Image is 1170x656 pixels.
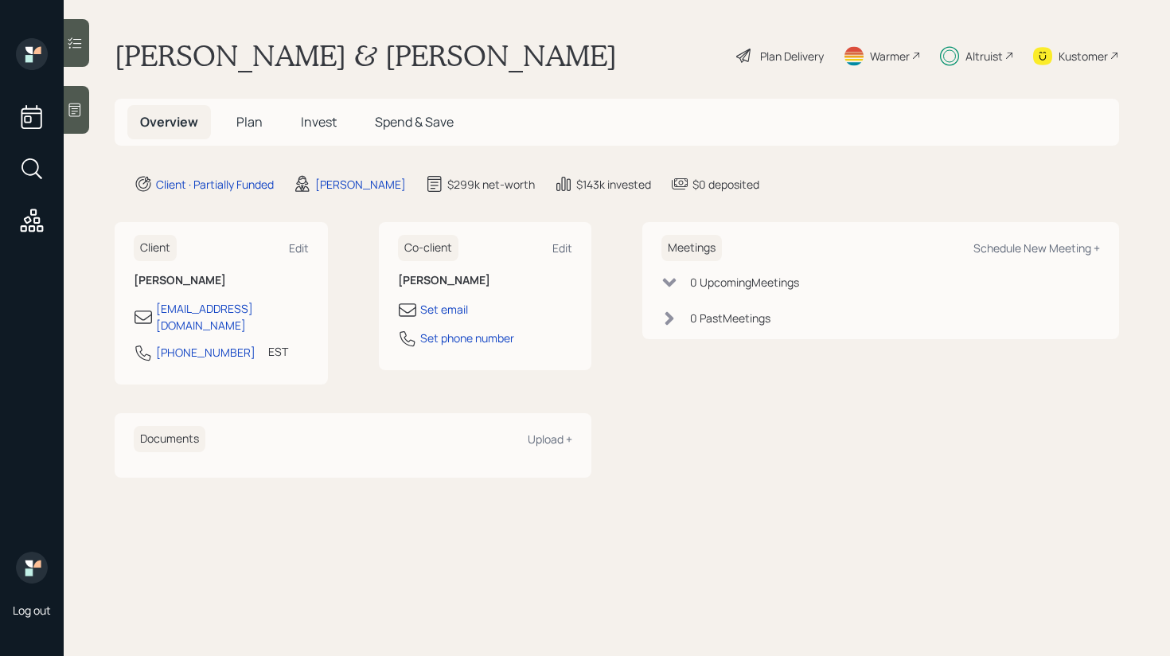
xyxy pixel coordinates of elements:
div: Client · Partially Funded [156,176,274,193]
div: [EMAIL_ADDRESS][DOMAIN_NAME] [156,300,309,334]
div: [PHONE_NUMBER] [156,344,255,361]
div: Upload + [528,431,572,447]
div: 0 Past Meeting s [690,310,770,326]
div: Altruist [965,48,1003,64]
div: Set email [420,301,468,318]
h1: [PERSON_NAME] & [PERSON_NAME] [115,38,617,73]
span: Spend & Save [375,113,454,131]
div: Plan Delivery [760,48,824,64]
div: $299k net-worth [447,176,535,193]
h6: [PERSON_NAME] [398,274,573,287]
div: $143k invested [576,176,651,193]
div: Log out [13,603,51,618]
h6: [PERSON_NAME] [134,274,309,287]
h6: Meetings [661,235,722,261]
h6: Client [134,235,177,261]
h6: Documents [134,426,205,452]
div: [PERSON_NAME] [315,176,406,193]
h6: Co-client [398,235,458,261]
img: retirable_logo.png [16,552,48,584]
div: 0 Upcoming Meeting s [690,274,799,291]
div: Warmer [870,48,910,64]
div: Schedule New Meeting + [973,240,1100,256]
div: Edit [552,240,572,256]
div: EST [268,343,288,360]
div: Set phone number [420,330,514,346]
span: Plan [236,113,263,131]
div: Kustomer [1059,48,1108,64]
div: Edit [289,240,309,256]
div: $0 deposited [692,176,759,193]
span: Invest [301,113,337,131]
span: Overview [140,113,198,131]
